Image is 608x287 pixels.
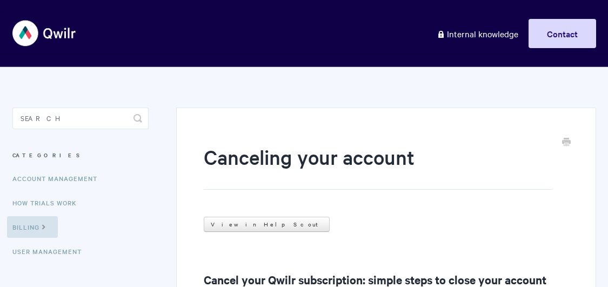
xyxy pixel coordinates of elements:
a: User Management [12,241,90,262]
a: View in Help Scout [204,217,330,232]
a: Internal knowledge [429,19,526,48]
input: Search [12,108,149,129]
h3: Categories [12,145,149,165]
h1: Canceling your account [204,143,552,190]
img: Qwilr Help Center [12,13,77,54]
a: Print this Article [562,137,571,149]
a: Account Management [12,168,105,189]
a: How Trials Work [12,192,85,213]
a: Billing [7,216,58,238]
a: Contact [529,19,596,48]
